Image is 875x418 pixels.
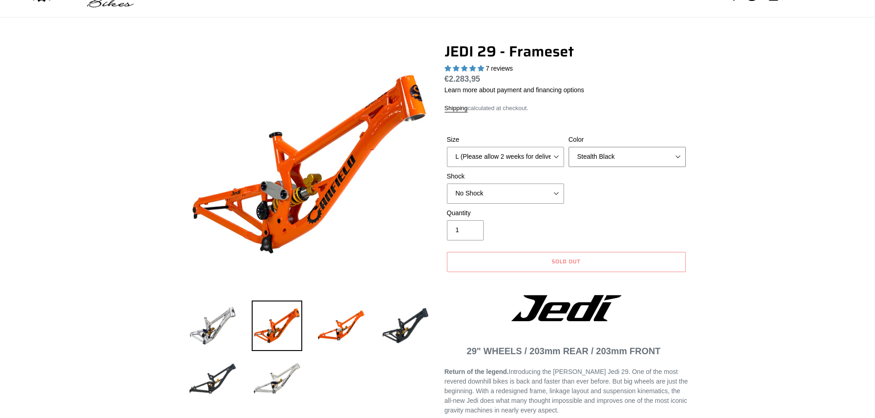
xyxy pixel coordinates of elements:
[552,257,581,266] span: Sold out
[447,135,564,145] label: Size
[447,172,564,181] label: Shock
[252,301,302,351] img: Load image into Gallery viewer, JEDI 29 - Frameset
[187,354,238,404] img: Load image into Gallery viewer, JEDI 29 - Frameset
[445,86,584,94] a: Learn more about payment and financing options
[447,252,686,272] button: Sold out
[445,368,509,375] b: Return of the legend.
[252,354,302,404] img: Load image into Gallery viewer, JEDI 29 - Frameset
[447,208,564,218] label: Quantity
[445,105,468,112] a: Shipping
[467,346,660,356] span: 29" WHEELS / 203mm REAR / 203mm FRONT
[445,368,688,414] span: Introducing the [PERSON_NAME] Jedi 29. One of the most revered downhill bikes is back and faster ...
[316,301,367,351] img: Load image into Gallery viewer, JEDI 29 - Frameset
[445,74,480,84] span: €2.283,95
[380,301,431,351] img: Load image into Gallery viewer, JEDI 29 - Frameset
[445,65,486,72] span: 5.00 stars
[445,43,688,60] h1: JEDI 29 - Frameset
[569,135,686,145] label: Color
[445,104,688,113] div: calculated at checkout.
[485,65,513,72] span: 7 reviews
[187,301,238,351] img: Load image into Gallery viewer, JEDI 29 - Frameset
